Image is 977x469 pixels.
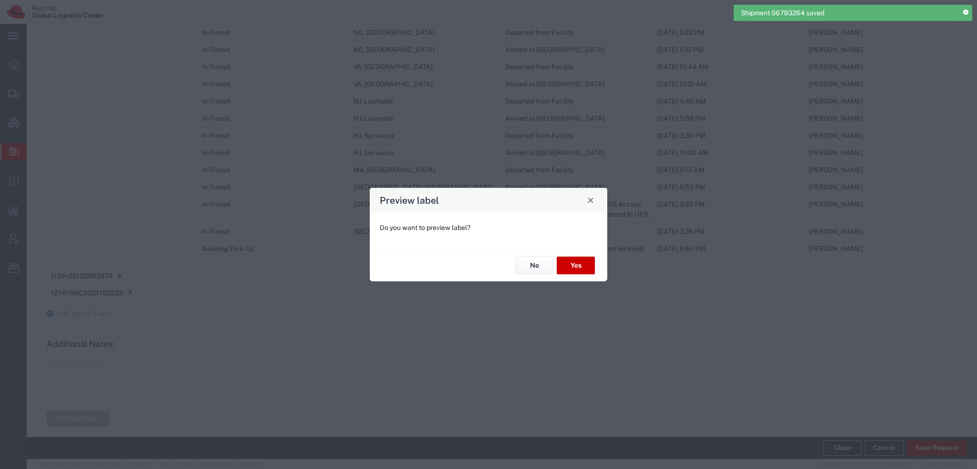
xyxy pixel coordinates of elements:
span: Shipment 56793264 saved [741,8,824,18]
h4: Preview label [380,193,439,207]
button: Close [584,193,597,207]
button: No [515,257,553,274]
p: Do you want to preview label? [380,222,597,232]
button: Yes [557,257,595,274]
